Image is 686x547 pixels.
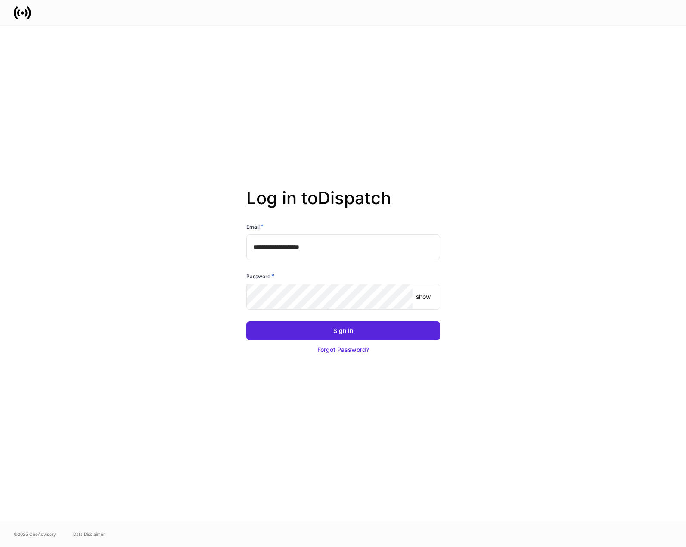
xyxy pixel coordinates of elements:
div: Forgot Password? [317,345,369,354]
h6: Password [246,272,274,280]
button: Forgot Password? [246,340,440,359]
h2: Log in to Dispatch [246,188,440,222]
a: Data Disclaimer [73,531,105,538]
button: Sign In [246,321,440,340]
h6: Email [246,222,264,231]
span: © 2025 OneAdvisory [14,531,56,538]
p: show [416,292,431,301]
div: Sign In [333,326,353,335]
